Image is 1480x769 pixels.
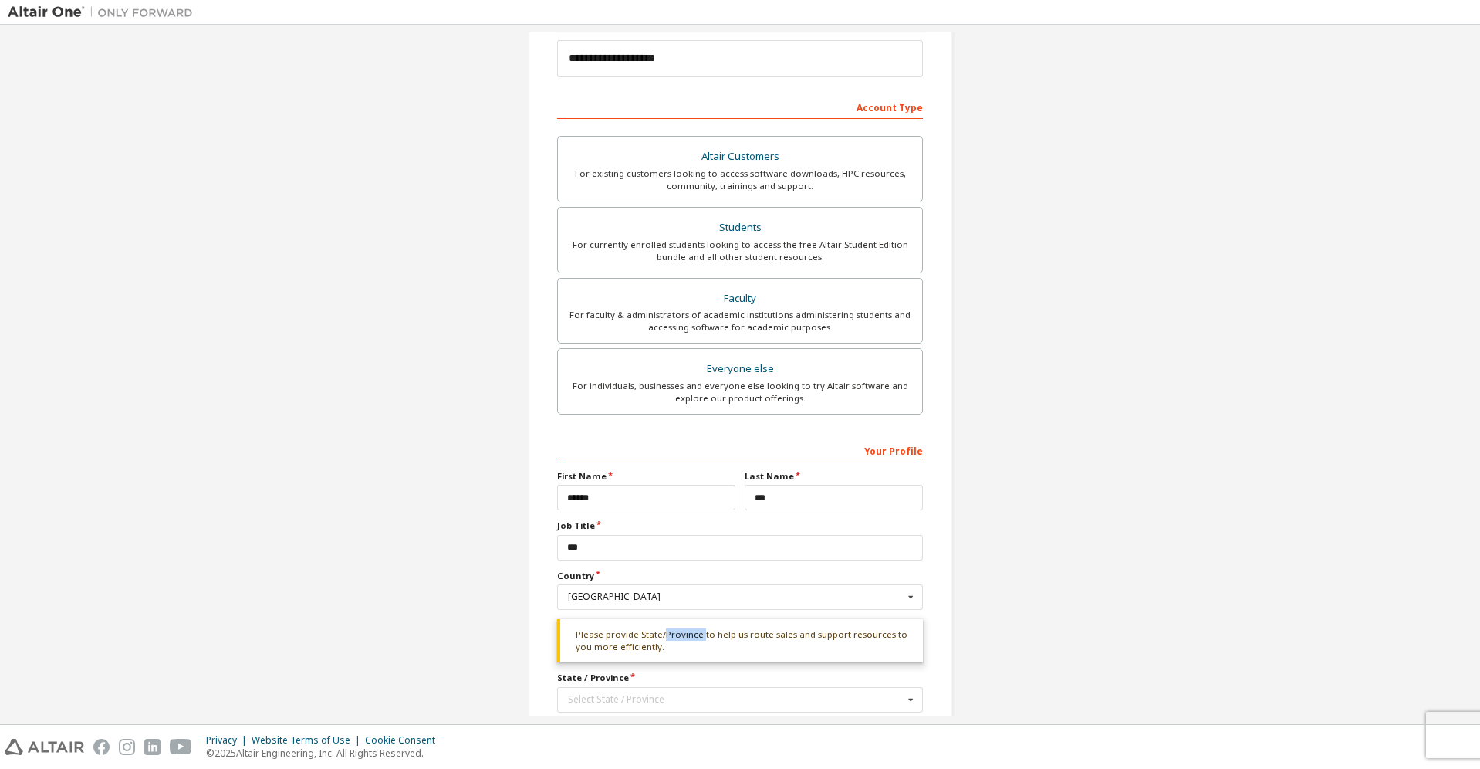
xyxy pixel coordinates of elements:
label: Country [557,570,923,582]
div: Your Profile [557,438,923,462]
div: For faculty & administrators of academic institutions administering students and accessing softwa... [567,309,913,334]
div: For individuals, businesses and everyone else looking to try Altair software and explore our prod... [567,380,913,405]
div: For existing customers looking to access software downloads, HPC resources, community, trainings ... [567,168,913,192]
img: Altair One [8,5,201,20]
img: instagram.svg [119,739,135,755]
div: Faculty [567,288,913,310]
label: First Name [557,470,735,483]
div: Select State / Province [568,695,904,704]
div: [GEOGRAPHIC_DATA] [568,592,904,601]
img: youtube.svg [170,739,192,755]
p: © 2025 Altair Engineering, Inc. All Rights Reserved. [206,747,444,760]
img: facebook.svg [93,739,110,755]
div: Students [567,217,913,239]
div: Privacy [206,734,252,747]
label: State / Province [557,672,923,684]
div: Altair Customers [567,146,913,168]
div: Please provide State/Province to help us route sales and support resources to you more efficiently. [557,619,923,663]
label: Job Title [557,520,923,532]
div: Website Terms of Use [252,734,365,747]
img: linkedin.svg [144,739,161,755]
div: Everyone else [567,358,913,380]
img: altair_logo.svg [5,739,84,755]
label: Last Name [745,470,923,483]
div: For currently enrolled students looking to access the free Altair Student Edition bundle and all ... [567,239,913,263]
div: Account Type [557,94,923,119]
div: Cookie Consent [365,734,444,747]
